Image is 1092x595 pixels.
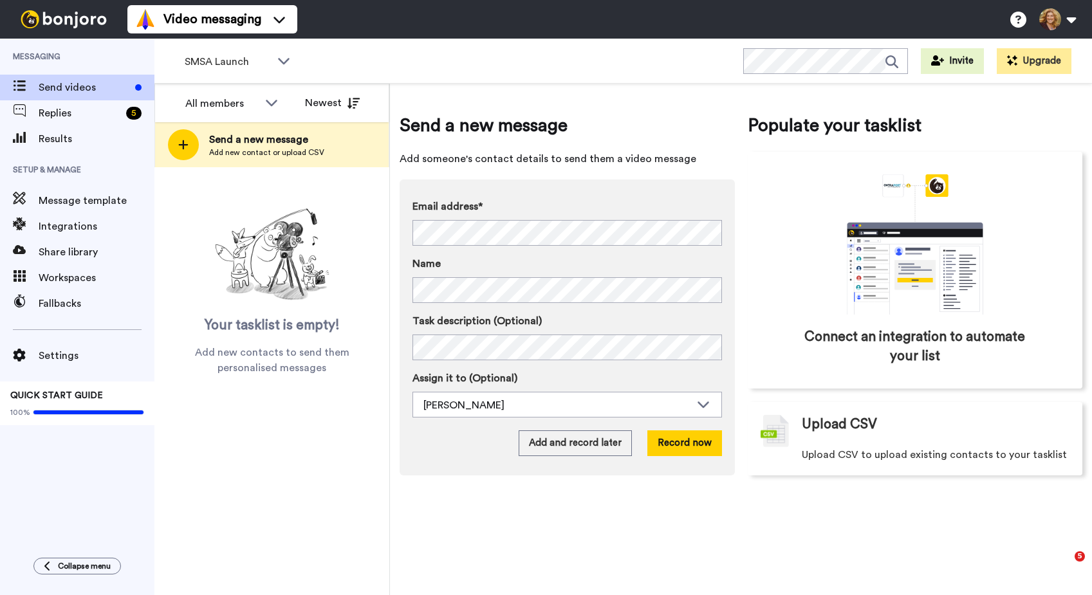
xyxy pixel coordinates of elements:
div: 5 [126,107,142,120]
button: Add and record later [519,430,632,456]
span: 5 [1075,551,1085,562]
span: Fallbacks [39,296,154,311]
span: Settings [39,348,154,363]
span: Message template [39,193,154,208]
span: Send a new message [400,113,735,138]
span: Results [39,131,154,147]
button: Collapse menu [33,558,121,574]
span: Connect an integration to automate your list [802,327,1028,366]
span: Send videos [39,80,130,95]
span: Share library [39,244,154,260]
span: Send a new message [209,132,324,147]
div: [PERSON_NAME] [423,398,690,413]
span: Populate your tasklist [748,113,1083,138]
span: 100% [10,407,30,417]
span: SMSA Launch [185,54,271,69]
img: vm-color.svg [135,9,156,30]
div: animation [819,174,1012,315]
iframe: Intercom live chat [1048,551,1079,582]
label: Assign it to (Optional) [412,371,722,386]
span: Your tasklist is empty! [205,316,340,335]
span: Add someone's contact details to send them a video message [400,151,735,167]
img: ready-set-action.png [208,203,337,306]
div: All members [185,96,259,111]
span: Upload CSV [802,415,877,434]
label: Task description (Optional) [412,313,722,329]
label: Email address* [412,199,722,214]
span: Add new contact or upload CSV [209,147,324,158]
span: QUICK START GUIDE [10,391,103,400]
span: Name [412,256,441,271]
button: Invite [921,48,984,74]
img: csv-grey.png [761,415,789,447]
span: Workspaces [39,270,154,286]
span: Upload CSV to upload existing contacts to your tasklist [802,447,1067,462]
span: Video messaging [163,10,261,28]
button: Upgrade [997,48,1071,74]
span: Add new contacts to send them personalised messages [174,345,370,376]
img: bj-logo-header-white.svg [15,10,112,28]
button: Record now [647,430,722,456]
button: Newest [295,90,369,116]
span: Integrations [39,219,154,234]
span: Replies [39,105,121,121]
span: Collapse menu [58,561,111,571]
